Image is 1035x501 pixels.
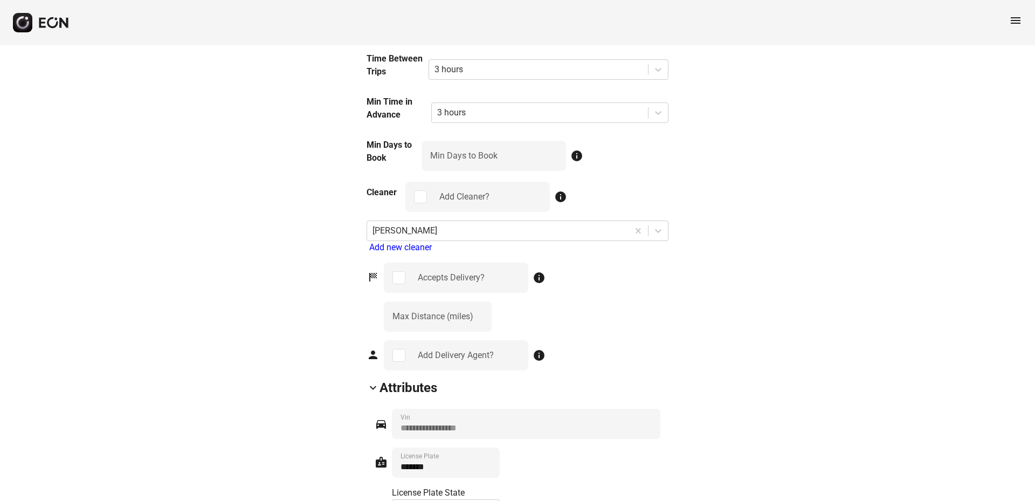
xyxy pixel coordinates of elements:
[367,348,379,361] span: person
[379,379,437,396] h2: Attributes
[401,452,439,461] label: License Plate
[375,456,388,469] span: badge
[439,190,489,203] div: Add Cleaner?
[570,149,583,162] span: info
[367,186,397,199] h3: Cleaner
[367,52,429,78] h3: Time Between Trips
[367,139,422,164] h3: Min Days to Book
[1009,15,1022,28] span: menu
[418,271,485,284] div: Accepts Delivery?
[430,149,498,162] label: Min Days to Book
[369,241,668,254] div: Add new cleaner
[418,349,494,362] div: Add Delivery Agent?
[554,190,567,203] span: info
[367,95,431,121] h3: Min Time in Advance
[533,349,546,362] span: info
[367,271,379,284] span: sports_score
[533,271,546,284] span: info
[375,417,388,430] span: directions_car
[367,381,379,394] span: keyboard_arrow_down
[392,486,500,499] div: License Plate State
[392,310,473,323] label: Max Distance (miles)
